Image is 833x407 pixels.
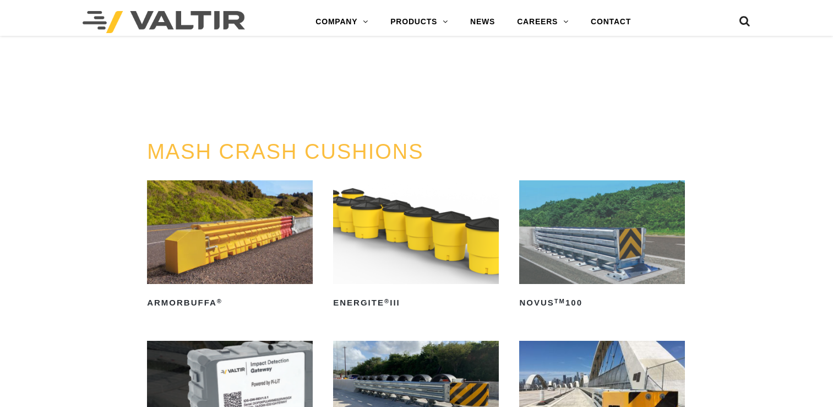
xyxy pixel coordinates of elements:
a: ArmorBuffa® [147,180,313,312]
sup: ® [384,298,390,304]
a: MASH CRASH CUSHIONS [147,140,424,163]
sup: ® [217,298,222,304]
a: CAREERS [506,11,580,33]
h2: ENERGITE III [333,294,499,312]
h2: ArmorBuffa [147,294,313,312]
h2: NOVUS 100 [519,294,685,312]
a: PRODUCTS [379,11,459,33]
a: NEWS [459,11,506,33]
sup: TM [554,298,565,304]
a: NOVUSTM100 [519,180,685,312]
img: Valtir [83,11,245,33]
a: ENERGITE®III [333,180,499,312]
a: CONTACT [580,11,642,33]
a: COMPANY [304,11,379,33]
